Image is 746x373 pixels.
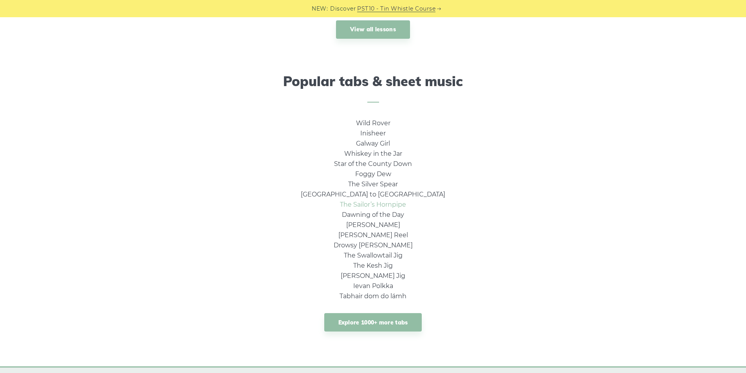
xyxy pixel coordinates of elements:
a: The Kesh Jig [353,262,393,269]
a: PST10 - Tin Whistle Course [357,4,435,13]
a: Inisheer [360,130,386,137]
a: The Sailor’s Hornpipe [340,201,406,208]
a: Drowsy [PERSON_NAME] [334,241,413,249]
a: Ievan Polkka [353,282,393,290]
a: The Silver Spear [348,180,398,188]
a: Star of the County Down [334,160,412,168]
a: View all lessons [336,20,410,39]
a: [PERSON_NAME] [346,221,400,229]
h2: Popular tabs & sheet music [152,74,594,103]
a: Tabhair dom do lámh [340,292,406,300]
a: [PERSON_NAME] Reel [338,231,408,239]
a: Foggy Dew [355,170,391,178]
a: [GEOGRAPHIC_DATA] to [GEOGRAPHIC_DATA] [301,191,445,198]
a: Explore 1000+ more tabs [324,313,422,332]
a: Galway Girl [356,140,390,147]
a: Whiskey in the Jar [344,150,402,157]
span: NEW: [312,4,328,13]
a: Wild Rover [356,119,390,127]
a: The Swallowtail Jig [344,252,403,259]
span: Discover [330,4,356,13]
a: [PERSON_NAME] Jig [341,272,405,279]
a: Dawning of the Day [342,211,404,218]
